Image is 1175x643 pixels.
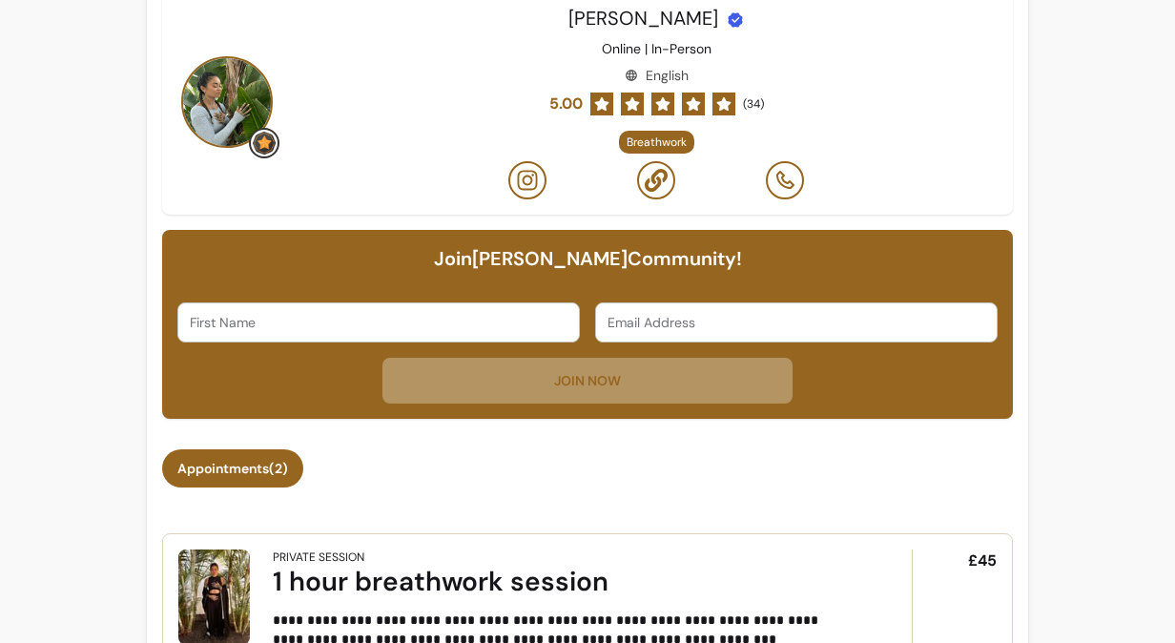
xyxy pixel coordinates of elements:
[602,39,711,58] p: Online | In-Person
[568,6,718,31] span: [PERSON_NAME]
[273,565,858,599] div: 1 hour breathwork session
[627,135,687,150] span: Breathwork
[273,550,364,565] div: Private Session
[190,313,567,332] input: First Name
[181,56,273,148] img: Provider image
[253,132,276,155] img: Grow
[162,449,303,487] button: Appointments(2)
[625,66,689,85] div: English
[549,93,583,115] span: 5.00
[968,550,997,572] span: £45
[743,96,764,112] span: ( 34 )
[177,245,998,272] h6: Join [PERSON_NAME] Community!
[608,313,985,332] input: Email Address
